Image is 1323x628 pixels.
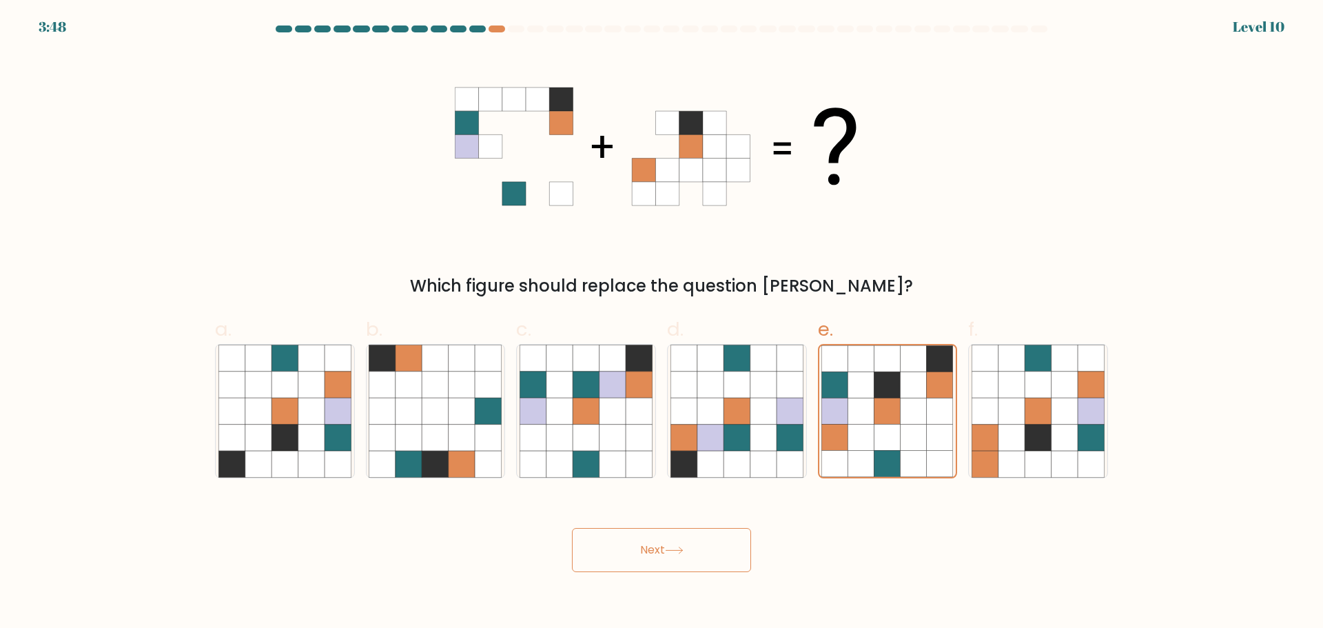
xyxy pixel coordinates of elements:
button: Next [572,528,751,572]
span: d. [667,316,684,343]
div: Level 10 [1233,17,1284,37]
div: Which figure should replace the question [PERSON_NAME]? [223,274,1100,298]
span: b. [366,316,382,343]
div: 3:48 [39,17,66,37]
span: f. [968,316,978,343]
span: c. [516,316,531,343]
span: a. [215,316,232,343]
span: e. [818,316,833,343]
